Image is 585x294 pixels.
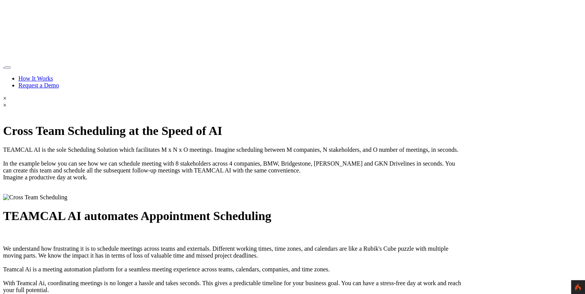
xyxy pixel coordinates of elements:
[18,82,59,89] a: Request a Demo
[5,66,11,69] button: Toggle navigation
[3,146,464,181] p: TEAMCAL AI is the sole Scheduling Solution which facilitates M x N x O meetings. Imagine scheduli...
[3,209,464,223] h1: TEAMCAL AI automates Appointment Scheduling
[3,194,67,201] img: Cross Team Scheduling
[18,75,53,82] a: How It Works
[3,95,582,102] div: ×
[3,124,464,138] h1: Cross Team Scheduling at the Speed of AI
[3,102,582,109] div: ×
